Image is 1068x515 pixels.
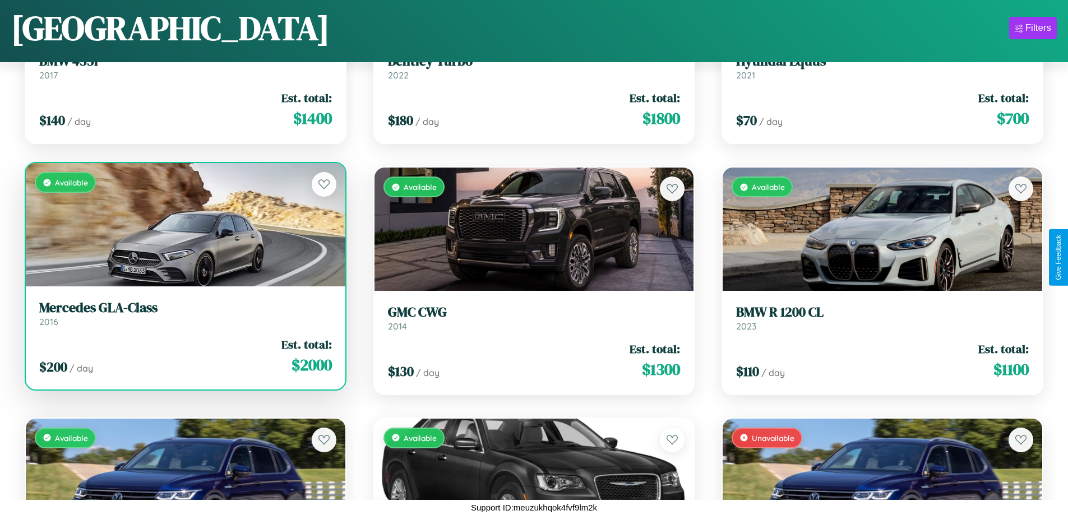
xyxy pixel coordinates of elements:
span: / day [759,116,783,127]
span: $ 140 [39,111,65,129]
span: $ 1300 [642,358,680,381]
span: Unavailable [752,433,794,443]
span: 2016 [39,316,58,327]
span: $ 200 [39,358,67,376]
span: / day [416,367,440,378]
span: $ 700 [997,107,1029,129]
h3: GMC CWG [388,304,681,321]
h3: BMW R 1200 CL [736,304,1029,321]
span: / day [70,363,93,374]
div: Filters [1025,22,1051,34]
span: Est. total: [978,341,1029,357]
span: $ 2000 [292,354,332,376]
a: Bentley Turbo2022 [388,53,681,81]
span: Est. total: [630,341,680,357]
span: $ 110 [736,362,759,381]
span: Est. total: [281,90,332,106]
h3: Mercedes GLA-Class [39,300,332,316]
span: $ 70 [736,111,757,129]
span: / day [761,367,785,378]
span: Est. total: [978,90,1029,106]
span: 2022 [388,69,409,81]
span: Available [752,182,785,192]
span: Available [404,182,437,192]
a: Hyundai Equus2021 [736,53,1029,81]
h1: [GEOGRAPHIC_DATA] [11,5,330,51]
span: $ 180 [388,111,413,129]
span: Est. total: [281,336,332,352]
a: BMW 435i2017 [39,53,332,81]
a: Mercedes GLA-Class2016 [39,300,332,327]
span: Est. total: [630,90,680,106]
span: 2023 [736,321,756,332]
a: BMW R 1200 CL2023 [736,304,1029,332]
span: 2021 [736,69,755,81]
span: Available [404,433,437,443]
span: $ 130 [388,362,414,381]
button: Filters [1009,17,1057,39]
div: Give Feedback [1055,235,1062,280]
span: Available [55,433,88,443]
span: 2017 [39,69,58,81]
span: / day [415,116,439,127]
span: $ 1100 [993,358,1029,381]
span: $ 1400 [293,107,332,129]
span: Available [55,178,88,187]
p: Support ID: meuzukhqok4fvf9lm2k [471,500,597,515]
a: GMC CWG2014 [388,304,681,332]
span: $ 1800 [642,107,680,129]
span: 2014 [388,321,407,332]
span: / day [67,116,91,127]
